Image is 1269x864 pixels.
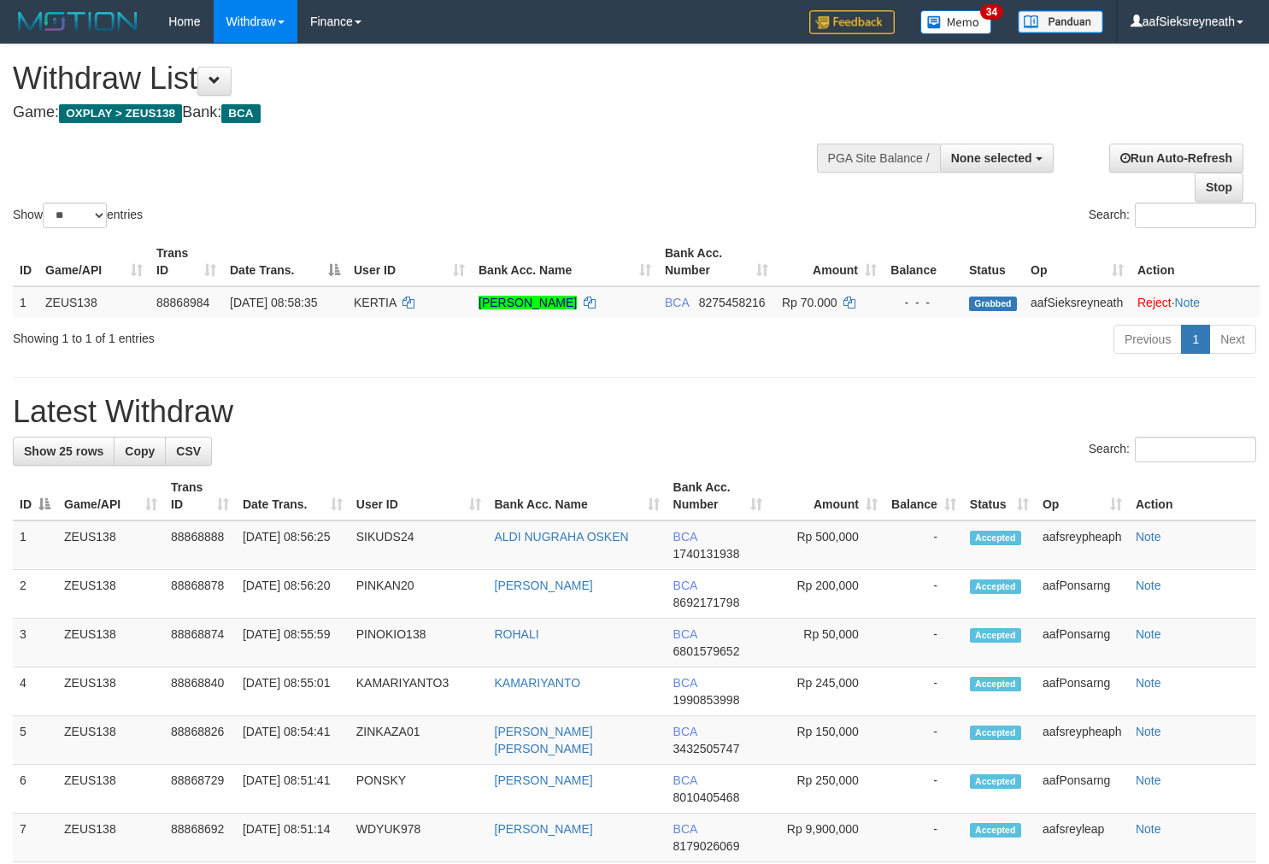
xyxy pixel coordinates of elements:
[13,765,57,814] td: 6
[782,296,837,309] span: Rp 70.000
[164,619,236,667] td: 88868874
[57,667,164,716] td: ZEUS138
[223,238,347,286] th: Date Trans.: activate to sort column descending
[884,619,963,667] td: -
[350,716,488,765] td: ZINKAZA01
[13,286,38,318] td: 1
[164,570,236,619] td: 88868878
[809,10,895,34] img: Feedback.jpg
[970,774,1021,789] span: Accepted
[1135,437,1256,462] input: Search:
[347,238,472,286] th: User ID: activate to sort column ascending
[236,716,350,765] td: [DATE] 08:54:41
[1131,286,1260,318] td: ·
[769,716,884,765] td: Rp 150,000
[1195,173,1243,202] a: Stop
[673,530,697,544] span: BCA
[1024,286,1131,318] td: aafSieksreyneath
[884,520,963,570] td: -
[350,814,488,862] td: WDYUK978
[963,472,1036,520] th: Status: activate to sort column ascending
[13,716,57,765] td: 5
[970,579,1021,594] span: Accepted
[57,814,164,862] td: ZEUS138
[38,238,150,286] th: Game/API: activate to sort column ascending
[769,520,884,570] td: Rp 500,000
[699,296,766,309] span: Copy 8275458216 to clipboard
[884,472,963,520] th: Balance: activate to sort column ascending
[57,570,164,619] td: ZEUS138
[165,437,212,466] a: CSV
[769,472,884,520] th: Amount: activate to sort column ascending
[13,62,829,96] h1: Withdraw List
[495,822,593,836] a: [PERSON_NAME]
[350,472,488,520] th: User ID: activate to sort column ascending
[236,765,350,814] td: [DATE] 08:51:41
[769,765,884,814] td: Rp 250,000
[920,10,992,34] img: Button%20Memo.svg
[1036,716,1129,765] td: aafsreypheaph
[495,579,593,592] a: [PERSON_NAME]
[1136,530,1161,544] a: Note
[673,547,740,561] span: Copy 1740131938 to clipboard
[150,238,223,286] th: Trans ID: activate to sort column ascending
[156,296,209,309] span: 88868984
[673,596,740,609] span: Copy 8692171798 to clipboard
[236,814,350,862] td: [DATE] 08:51:14
[673,693,740,707] span: Copy 1990853998 to clipboard
[769,814,884,862] td: Rp 9,900,000
[350,619,488,667] td: PINOKIO138
[673,773,697,787] span: BCA
[13,667,57,716] td: 4
[125,444,155,458] span: Copy
[13,472,57,520] th: ID: activate to sort column descending
[769,667,884,716] td: Rp 245,000
[1136,773,1161,787] a: Note
[970,823,1021,838] span: Accepted
[13,9,143,34] img: MOTION_logo.png
[176,444,201,458] span: CSV
[495,530,629,544] a: ALDI NUGRAHA OSKEN
[59,104,182,123] span: OXPLAY > ZEUS138
[884,765,963,814] td: -
[472,238,658,286] th: Bank Acc. Name: activate to sort column ascending
[673,791,740,804] span: Copy 8010405468 to clipboard
[350,765,488,814] td: PONSKY
[658,238,775,286] th: Bank Acc. Number: activate to sort column ascending
[43,203,107,228] select: Showentries
[775,238,884,286] th: Amount: activate to sort column ascending
[884,716,963,765] td: -
[665,296,689,309] span: BCA
[230,296,317,309] span: [DATE] 08:58:35
[1024,238,1131,286] th: Op: activate to sort column ascending
[1036,814,1129,862] td: aafsreyleap
[970,726,1021,740] span: Accepted
[488,472,667,520] th: Bank Acc. Name: activate to sort column ascending
[236,520,350,570] td: [DATE] 08:56:25
[13,570,57,619] td: 2
[1136,725,1161,738] a: Note
[1135,203,1256,228] input: Search:
[479,296,577,309] a: [PERSON_NAME]
[673,644,740,658] span: Copy 6801579652 to clipboard
[673,627,697,641] span: BCA
[890,294,955,311] div: - - -
[769,570,884,619] td: Rp 200,000
[970,531,1021,545] span: Accepted
[164,765,236,814] td: 88868729
[673,822,697,836] span: BCA
[495,725,593,755] a: [PERSON_NAME] [PERSON_NAME]
[884,667,963,716] td: -
[13,619,57,667] td: 3
[673,742,740,755] span: Copy 3432505747 to clipboard
[673,725,697,738] span: BCA
[1036,472,1129,520] th: Op: activate to sort column ascending
[1131,238,1260,286] th: Action
[980,4,1003,20] span: 34
[236,472,350,520] th: Date Trans.: activate to sort column ascending
[236,570,350,619] td: [DATE] 08:56:20
[1089,437,1256,462] label: Search:
[13,814,57,862] td: 7
[350,520,488,570] td: SIKUDS24
[57,619,164,667] td: ZEUS138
